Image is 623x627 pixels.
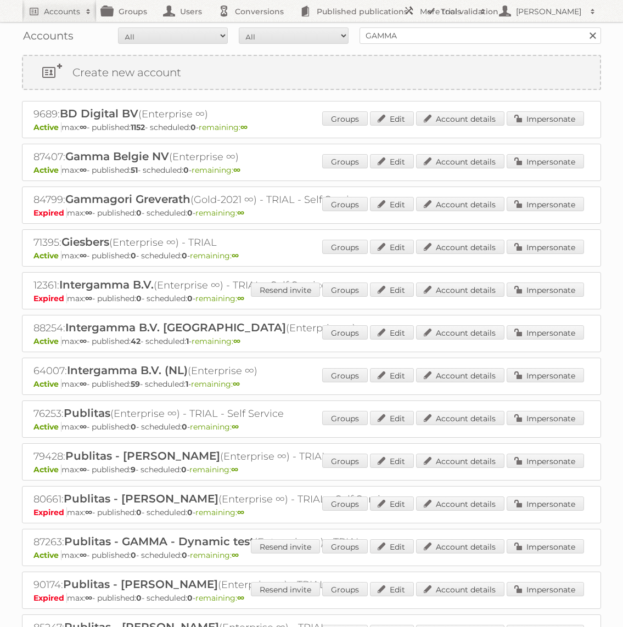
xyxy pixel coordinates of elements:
h2: 64007: (Enterprise ∞) [33,364,418,378]
span: Expired [33,293,67,303]
h2: Accounts [44,6,80,17]
strong: ∞ [232,422,239,432]
strong: 0 [182,422,187,432]
span: Publitas - GAMMA - Dynamic test [64,535,254,548]
strong: ∞ [85,293,92,303]
a: Impersonate [507,154,584,168]
a: Groups [322,496,368,511]
span: remaining: [191,379,240,389]
a: Impersonate [507,582,584,596]
strong: ∞ [80,379,87,389]
a: Groups [322,240,368,254]
a: Account details [416,368,504,382]
span: Active [33,251,61,261]
strong: ∞ [240,122,248,132]
strong: ∞ [237,507,244,517]
p: max: - published: - scheduled: - [33,593,590,603]
span: remaining: [189,465,238,475]
p: max: - published: - scheduled: - [33,336,590,346]
span: Intergamma B.V. [GEOGRAPHIC_DATA] [65,321,286,334]
strong: 1152 [131,122,145,132]
strong: 51 [131,165,138,175]
h2: 9689: (Enterprise ∞) [33,107,418,121]
h2: 90174: (Enterprise ∞) - TRIAL [33,578,418,592]
span: remaining: [190,251,239,261]
strong: 0 [190,122,196,132]
a: Resend invite [251,582,320,596]
strong: ∞ [80,251,87,261]
p: max: - published: - scheduled: - [33,251,590,261]
strong: ∞ [80,465,87,475]
span: remaining: [195,208,244,218]
strong: ∞ [80,550,87,560]
strong: ∞ [80,422,87,432]
p: max: - published: - scheduled: - [33,507,590,517]
a: Groups [322,111,368,126]
span: Publitas - [PERSON_NAME] [65,449,220,462]
a: Edit [370,539,414,553]
a: Account details [416,496,504,511]
strong: 1 [186,379,188,389]
a: Edit [370,240,414,254]
span: Expired [33,208,67,218]
strong: ∞ [80,336,87,346]
strong: 1 [186,336,189,346]
a: Edit [370,154,414,168]
a: Impersonate [507,496,584,511]
strong: ∞ [237,293,244,303]
h2: More tools [420,6,475,17]
a: Resend invite [251,539,320,553]
a: Edit [370,496,414,511]
h2: 84799: (Gold-2021 ∞) - TRIAL - Self Service [33,193,418,207]
span: Active [33,465,61,475]
a: Edit [370,283,414,297]
a: Account details [416,411,504,425]
span: Giesbers [61,235,109,248]
h2: 71395: (Enterprise ∞) - TRIAL [33,235,418,250]
strong: 59 [131,379,140,389]
a: Account details [416,240,504,254]
h2: 87407: (Enterprise ∞) [33,150,418,164]
a: Edit [370,411,414,425]
a: Groups [322,283,368,297]
a: Account details [416,154,504,168]
a: Edit [370,582,414,596]
strong: 0 [182,251,187,261]
strong: 0 [187,208,193,218]
a: Impersonate [507,539,584,553]
strong: ∞ [232,251,239,261]
a: Edit [370,197,414,211]
a: Groups [322,539,368,553]
h2: 76253: (Enterprise ∞) - TRIAL - Self Service [33,406,418,421]
h2: 80661: (Enterprise ∞) - TRIAL - Self Service [33,492,418,506]
p: max: - published: - scheduled: - [33,165,590,175]
a: Groups [322,454,368,468]
p: max: - published: - scheduled: - [33,293,590,303]
span: remaining: [190,422,239,432]
strong: 0 [136,593,142,603]
span: Intergamma B.V. (NL) [67,364,188,377]
strong: 0 [136,507,142,517]
a: Edit [370,368,414,382]
span: Active [33,550,61,560]
p: max: - published: - scheduled: - [33,550,590,560]
a: Impersonate [507,283,584,297]
a: Edit [370,111,414,126]
span: Publitas - [PERSON_NAME] [63,578,218,591]
strong: 0 [187,293,193,303]
strong: ∞ [231,465,238,475]
a: Account details [416,283,504,297]
strong: 0 [131,422,136,432]
a: Account details [416,111,504,126]
strong: ∞ [85,208,92,218]
a: Groups [322,325,368,340]
span: remaining: [192,336,240,346]
a: Groups [322,582,368,596]
a: Account details [416,582,504,596]
a: Impersonate [507,325,584,340]
p: max: - published: - scheduled: - [33,208,590,218]
a: Account details [416,325,504,340]
a: Create new account [23,56,600,89]
strong: ∞ [233,165,240,175]
a: Groups [322,154,368,168]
